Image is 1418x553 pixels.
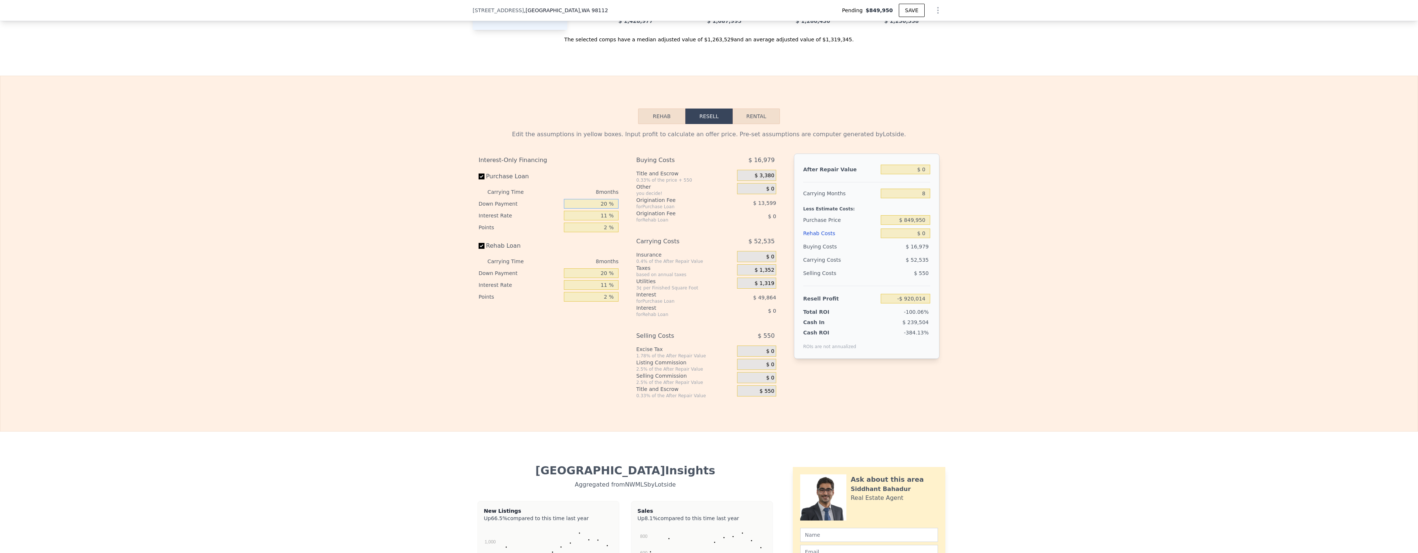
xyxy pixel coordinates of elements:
div: New Listings [484,507,613,515]
label: Purchase Loan [479,170,561,183]
span: $ 239,504 [902,319,929,325]
div: for Rehab Loan [636,312,719,317]
div: 0.4% of the After Repair Value [636,258,734,264]
div: Carrying Costs [636,235,719,248]
div: Origination Fee [636,196,719,204]
div: Origination Fee [636,210,719,217]
div: Interest [636,304,719,312]
div: Up compared to this time last year [637,515,767,519]
input: Name [800,528,938,542]
input: Purchase Loan [479,174,484,179]
label: Rehab Loan [479,239,561,253]
div: Points [479,291,561,303]
span: $ 52,535 [749,235,775,248]
div: Up compared to this time last year [484,515,613,519]
div: Carrying Costs [803,253,849,267]
span: $ 3,380 [754,172,774,179]
span: 8.1% [644,515,658,521]
div: Aggregated from NWMLS by Lotside [479,477,772,489]
div: 8 months [538,186,619,198]
button: SAVE [899,4,925,17]
div: Down Payment [479,198,561,210]
div: Interest Rate [479,210,561,221]
div: Siddhant Bahadur [851,485,911,494]
div: Less Estimate Costs: [803,200,930,213]
div: ROIs are not annualized [803,336,856,350]
div: Other [636,183,734,190]
span: $ 1,280,430 [796,18,830,24]
div: 2.5% of the After Repair Value [636,379,734,385]
div: Interest-Only Financing [479,154,619,167]
div: Listing Commission [636,359,734,366]
span: -100.06% [904,309,929,315]
div: based on annual taxes [636,272,734,278]
div: Utilities [636,278,734,285]
div: Selling Costs [636,329,719,343]
span: $ 0 [768,308,776,314]
span: $ 0 [766,186,774,192]
span: [STREET_ADDRESS] [473,7,524,14]
div: Ask about this area [851,474,924,485]
div: Points [479,221,561,233]
span: $ 1,428,977 [619,18,653,24]
div: Buying Costs [803,240,878,253]
div: After Repair Value [803,163,878,176]
span: 66.5% [491,515,507,521]
div: Carrying Months [803,187,878,200]
text: 1,000 [485,539,496,545]
span: -384.13% [904,330,929,336]
div: Buying Costs [636,154,719,167]
span: $ 550 [758,329,775,343]
div: for Purchase Loan [636,204,719,210]
span: $ 16,979 [906,244,929,250]
div: [GEOGRAPHIC_DATA] Insights [479,464,772,477]
button: Rehab [638,109,685,124]
div: Real Estate Agent [851,494,904,502]
button: Show Options [931,3,945,18]
span: $ 0 [766,254,774,260]
span: $ 0 [766,361,774,368]
div: Rehab Costs [803,227,878,240]
span: $849,950 [866,7,893,14]
button: Resell [685,109,733,124]
div: 3¢ per Finished Square Foot [636,285,734,291]
div: 0.33% of the price + 550 [636,177,734,183]
span: $ 52,535 [906,257,929,263]
div: 1.78% of the After Repair Value [636,353,734,359]
span: $ 0 [766,348,774,355]
span: $ 0 [766,375,774,381]
button: Rental [733,109,780,124]
div: you decide! [636,190,734,196]
div: 2.5% of the After Repair Value [636,366,734,372]
div: Total ROI [803,308,849,316]
input: Rehab Loan [479,243,484,249]
div: Title and Escrow [636,170,734,177]
div: 0.33% of the After Repair Value [636,393,734,399]
div: Insurance [636,251,734,258]
div: Title and Escrow [636,385,734,393]
span: , [GEOGRAPHIC_DATA] [524,7,608,14]
div: Sales [637,507,767,515]
span: $ 49,864 [753,295,776,300]
div: Edit the assumptions in yellow boxes. Input profit to calculate an offer price. Pre-set assumptio... [479,130,939,139]
div: Interest Rate [479,279,561,291]
span: $ 1,352 [754,267,774,274]
div: The selected comps have a median adjusted value of $1,263,529 and an average adjusted value of $1... [473,30,945,43]
div: Taxes [636,264,734,272]
span: $ 1,319 [754,280,774,287]
div: Cash In [803,319,849,326]
div: Down Payment [479,267,561,279]
text: 800 [640,534,648,539]
div: Carrying Time [487,186,535,198]
div: Selling Commission [636,372,734,379]
span: $ 550 [914,270,929,276]
div: Carrying Time [487,255,535,267]
span: $ 13,599 [753,200,776,206]
div: Interest [636,291,719,298]
div: 8 months [538,255,619,267]
div: Selling Costs [803,267,878,280]
span: $ 1,230,558 [884,18,919,24]
span: $ 1,087,995 [707,18,741,24]
div: Cash ROI [803,329,856,336]
span: $ 550 [760,388,774,395]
